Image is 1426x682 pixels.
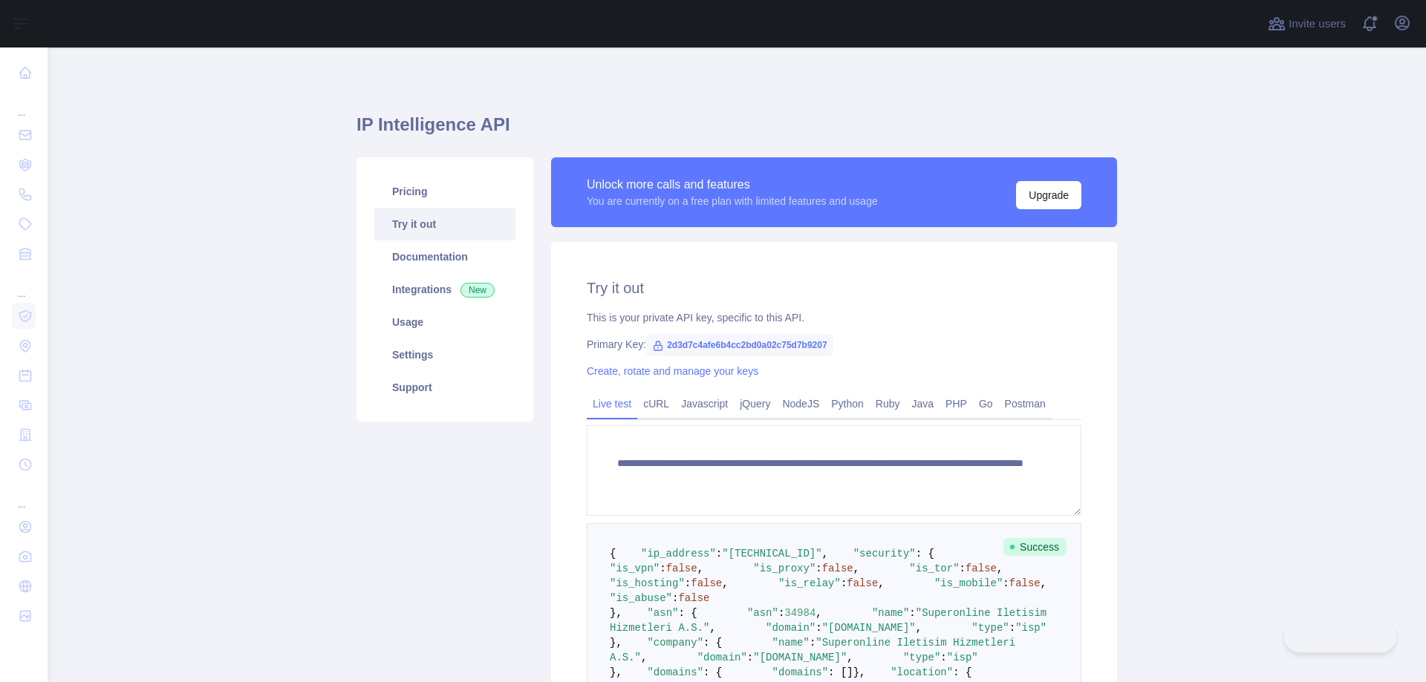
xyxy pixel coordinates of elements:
iframe: Toggle Customer Support [1284,621,1396,652]
a: Postman [999,392,1052,416]
span: 34984 [784,607,815,619]
span: , [878,577,884,589]
span: : [747,652,753,663]
span: , [847,652,853,663]
span: "security" [853,548,916,560]
a: Python [825,392,870,416]
span: "is_relay" [778,577,841,589]
span: "name" [872,607,909,619]
span: "is_hosting" [610,577,685,589]
a: Go [973,392,999,416]
span: , [822,548,828,560]
span: : [815,563,821,574]
span: "is_proxy" [753,563,815,574]
span: "[TECHNICAL_ID]" [722,548,821,560]
div: You are currently on a free plan with limited features and usage [587,194,878,209]
span: }, [610,637,622,649]
a: Ruby [870,392,906,416]
span: "is_vpn" [610,563,660,574]
a: Pricing [374,175,515,208]
span: "is_abuse" [610,592,672,604]
span: false [691,577,722,589]
div: Primary Key: [587,337,1081,352]
span: false [1009,577,1041,589]
span: 2d3d7c4afe6b4cc2bd0a02c75d7b9207 [646,334,833,356]
span: , [641,652,647,663]
a: jQuery [734,392,776,416]
span: , [722,577,728,589]
span: New [460,283,495,298]
span: : [909,607,915,619]
div: ... [12,481,36,511]
span: "isp" [1015,622,1046,634]
span: , [1041,577,1046,589]
span: "type" [903,652,940,663]
span: "asn" [647,607,678,619]
span: "ip_address" [641,548,716,560]
span: , [853,563,859,574]
span: , [709,622,715,634]
span: "company" [647,637,703,649]
span: "domains" [772,666,828,678]
span: "domain" [766,622,815,634]
span: "asn" [747,607,778,619]
span: "name" [772,637,809,649]
div: ... [12,89,36,119]
button: Upgrade [1016,181,1081,209]
a: Settings [374,338,515,371]
span: : { [703,637,722,649]
span: , [997,563,1003,574]
span: "type" [971,622,1009,634]
span: : [1003,577,1009,589]
div: ... [12,270,36,300]
span: , [697,563,703,574]
a: PHP [940,392,973,416]
button: Invite users [1265,12,1349,36]
span: Invite users [1289,16,1346,33]
span: : [841,577,847,589]
span: "is_mobile" [934,577,1003,589]
span: : { [678,607,697,619]
a: Live test [587,392,637,416]
span: "[DOMAIN_NAME]" [753,652,847,663]
span: : [960,563,966,574]
h2: Try it out [587,278,1081,298]
span: : [660,563,665,574]
span: "domain" [697,652,747,663]
h1: IP Intelligence API [356,113,1117,148]
a: Javascript [675,392,734,416]
a: Usage [374,306,515,338]
span: false [966,563,997,574]
a: Java [906,392,940,416]
span: : [778,607,784,619]
span: : [940,652,946,663]
span: }, [853,666,866,678]
span: : [810,637,815,649]
span: : { [703,666,722,678]
a: Create, rotate and manage your keys [587,365,758,377]
a: cURL [637,392,675,416]
span: }, [610,666,622,678]
span: : [672,592,678,604]
span: }, [610,607,622,619]
a: Try it out [374,208,515,240]
span: : [] [828,666,853,678]
span: : [685,577,691,589]
span: { [610,548,616,560]
span: false [678,592,709,604]
span: : [815,622,821,634]
span: : { [953,666,971,678]
a: Integrations New [374,273,515,306]
span: , [815,607,821,619]
div: This is your private API key, specific to this API. [587,310,1081,325]
a: NodeJS [776,392,825,416]
span: "location" [891,666,953,678]
span: false [666,563,697,574]
span: "is_tor" [909,563,959,574]
span: false [822,563,853,574]
span: "isp" [947,652,978,663]
a: Support [374,371,515,404]
span: , [916,622,922,634]
span: false [847,577,878,589]
span: "Superonline Iletisim Hizmetleri A.S." [610,637,1022,663]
